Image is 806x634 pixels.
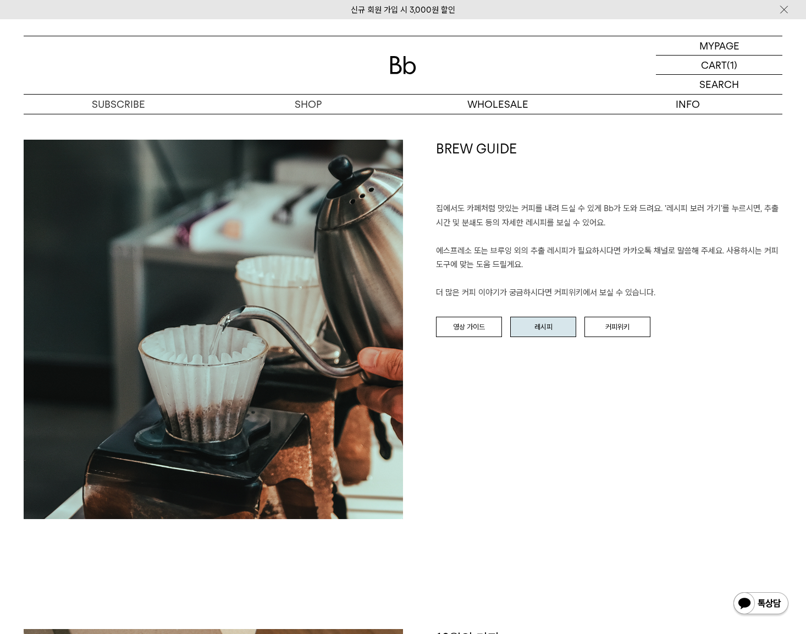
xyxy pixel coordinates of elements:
a: 커피위키 [584,317,650,338]
p: MYPAGE [699,36,739,55]
p: WHOLESALE [403,95,593,114]
a: SHOP [213,95,403,114]
p: CART [701,56,727,74]
a: SUBSCRIBE [24,95,213,114]
img: 로고 [390,56,416,74]
a: 영상 가이드 [436,317,502,338]
p: SEARCH [699,75,739,94]
p: (1) [727,56,737,74]
img: 카카오톡 채널 1:1 채팅 버튼 [732,591,790,618]
p: INFO [593,95,782,114]
a: MYPAGE [656,36,782,56]
p: 집에서도 카페처럼 맛있는 커피를 내려 드실 ﻿수 있게 Bb가 도와 드려요. '레시피 보러 가기'를 누르시면, 추출 시간 및 분쇄도 등의 자세한 레시피를 보실 수 있어요. 에스... [436,202,782,300]
a: CART (1) [656,56,782,75]
a: 레시피 [510,317,576,338]
h1: BREW GUIDE [436,140,782,202]
img: a9080350f8f7d047e248a4ae6390d20f_153659.jpg [24,140,403,519]
a: 신규 회원 가입 시 3,000원 할인 [351,5,455,15]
